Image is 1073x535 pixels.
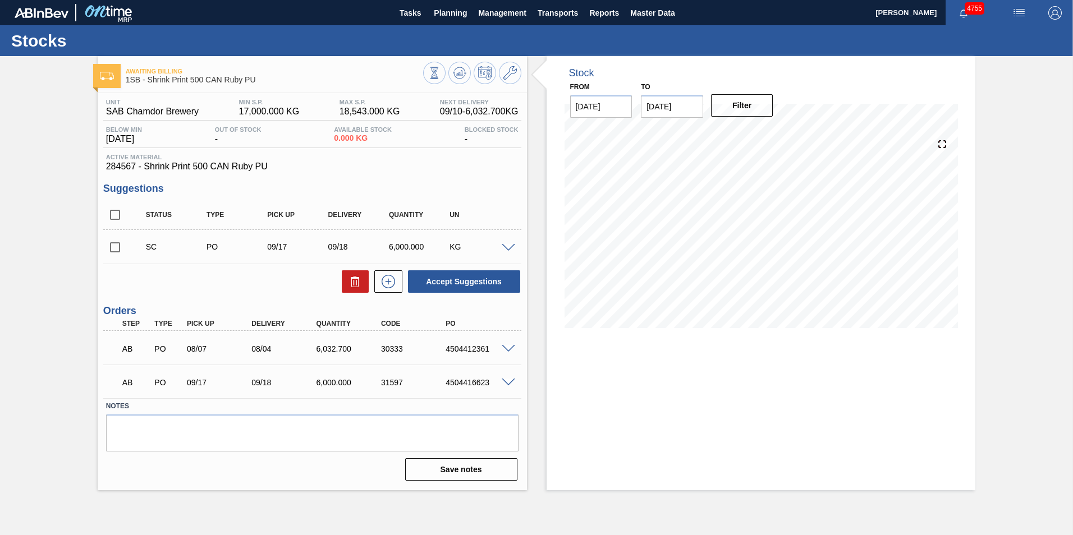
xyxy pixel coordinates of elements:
[106,134,142,144] span: [DATE]
[249,344,321,353] div: 08/04/2025
[126,76,423,84] span: 1SB - Shrink Print 500 CAN Ruby PU
[538,6,578,20] span: Transports
[103,305,521,317] h3: Orders
[106,99,199,105] span: Unit
[215,126,262,133] span: Out Of Stock
[402,269,521,294] div: Accept Suggestions
[398,6,423,20] span: Tasks
[106,154,519,160] span: Active Material
[1012,6,1026,20] img: userActions
[204,242,272,251] div: Purchase order
[478,6,526,20] span: Management
[152,320,185,328] div: Type
[143,242,211,251] div: Suggestion Created
[448,62,471,84] button: Update Chart
[447,211,515,219] div: UN
[474,62,496,84] button: Schedule Inventory
[143,211,211,219] div: Status
[249,320,321,328] div: Delivery
[336,270,369,293] div: Delete Suggestions
[106,398,519,414] label: Notes
[1048,6,1062,20] img: Logout
[405,458,517,481] button: Save notes
[443,378,515,387] div: 4504416623
[120,336,153,361] div: Awaiting Billing
[184,378,256,387] div: 09/17/2025
[314,344,386,353] div: 6,032.700
[314,378,386,387] div: 6,000.000
[569,67,594,79] div: Stock
[465,126,519,133] span: Blocked Stock
[378,344,451,353] div: 30333
[378,320,451,328] div: Code
[106,162,519,172] span: 284567 - Shrink Print 500 CAN Ruby PU
[120,320,153,328] div: Step
[711,94,773,117] button: Filter
[314,320,386,328] div: Quantity
[641,95,703,118] input: mm/dd/yyyy
[334,134,392,142] span: 0.000 KG
[103,183,521,195] h3: Suggestions
[630,6,675,20] span: Master Data
[239,107,300,117] span: 17,000.000 KG
[340,107,400,117] span: 18,543.000 KG
[325,242,393,251] div: 09/18/2025
[386,242,454,251] div: 6,000.000
[570,83,590,91] label: From
[408,270,520,293] button: Accept Suggestions
[440,107,519,117] span: 09/10 - 6,032.700 KG
[11,34,210,47] h1: Stocks
[264,211,332,219] div: Pick up
[340,99,400,105] span: MAX S.P.
[184,320,256,328] div: Pick up
[443,320,515,328] div: PO
[249,378,321,387] div: 09/18/2025
[264,242,332,251] div: 09/17/2025
[334,126,392,133] span: Available Stock
[152,378,185,387] div: Purchase order
[462,126,521,144] div: -
[204,211,272,219] div: Type
[440,99,519,105] span: Next Delivery
[423,62,446,84] button: Stocks Overview
[499,62,521,84] button: Go to Master Data / General
[106,107,199,117] span: SAB Chamdor Brewery
[965,2,984,15] span: 4755
[152,344,185,353] div: Purchase order
[589,6,619,20] span: Reports
[570,95,632,118] input: mm/dd/yyyy
[126,68,423,75] span: Awaiting Billing
[212,126,264,144] div: -
[369,270,402,293] div: New suggestion
[106,126,142,133] span: Below Min
[641,83,650,91] label: to
[378,378,451,387] div: 31597
[434,6,467,20] span: Planning
[239,99,300,105] span: MIN S.P.
[946,5,982,21] button: Notifications
[122,378,150,387] p: AB
[100,72,114,80] img: Ícone
[122,344,150,353] p: AB
[184,344,256,353] div: 08/07/2025
[443,344,515,353] div: 4504412361
[386,211,454,219] div: Quantity
[120,370,153,395] div: Awaiting Billing
[325,211,393,219] div: Delivery
[447,242,515,251] div: KG
[15,8,68,18] img: TNhmsLtSVTkK8tSr43FrP2fwEKptu5GPRR3wAAAABJRU5ErkJggg==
